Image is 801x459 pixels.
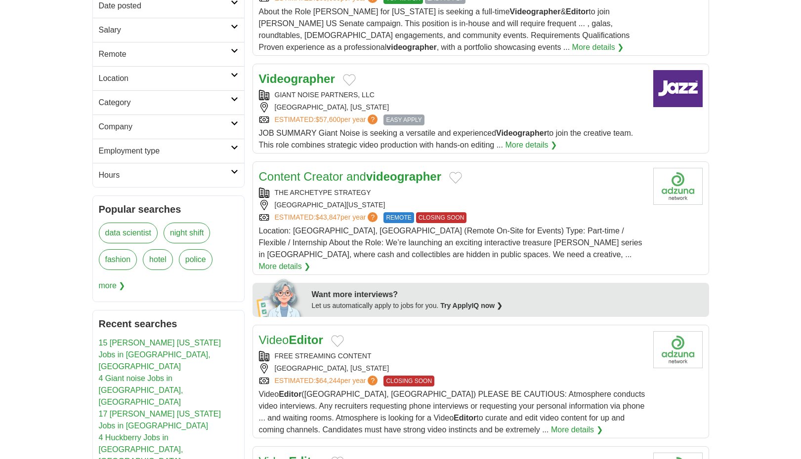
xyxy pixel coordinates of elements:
a: Employment type [93,139,244,163]
img: Company logo [653,168,703,205]
h2: Popular searches [99,202,238,217]
a: fashion [99,249,137,270]
h2: Hours [99,169,231,181]
span: CLOSING SOON [383,376,434,386]
a: police [179,249,212,270]
img: Company logo [653,331,703,368]
span: $64,244 [315,377,340,384]
a: night shift [164,223,210,243]
a: Category [93,90,244,115]
strong: Editor [289,333,323,346]
a: Hours [93,163,244,187]
img: Company logo [653,70,703,107]
strong: Editor [279,390,301,398]
h2: Employment type [99,145,231,157]
strong: Videographer [496,129,547,137]
div: Want more interviews? [312,289,703,301]
h2: Remote [99,48,231,60]
a: More details ❯ [572,41,624,53]
span: more ❯ [99,276,126,296]
span: REMOTE [383,212,414,223]
strong: videographer [386,43,436,51]
a: ESTIMATED:$57,600per year? [275,115,380,125]
a: More details ❯ [551,424,603,436]
div: FREE STREAMING CONTENT [259,351,645,361]
a: Remote [93,42,244,66]
span: EASY APPLY [383,115,424,125]
div: THE ARCHETYPE STRATEGY [259,188,645,198]
a: 4 Giant noise Jobs in [GEOGRAPHIC_DATA], [GEOGRAPHIC_DATA] [99,374,183,406]
a: Videographer [259,72,335,85]
strong: Videographer [510,7,561,16]
button: Add to favorite jobs [331,335,344,347]
img: apply-iq-scientist.png [256,277,304,317]
div: [GEOGRAPHIC_DATA][US_STATE] [259,200,645,210]
a: ESTIMATED:$43,847per year? [275,212,380,223]
h2: Salary [99,24,231,36]
h2: Recent searches [99,316,238,331]
a: Company [93,115,244,139]
a: ESTIMATED:$64,244per year? [275,376,380,386]
strong: Editor [566,7,589,16]
button: Add to favorite jobs [343,74,356,86]
div: [GEOGRAPHIC_DATA], [US_STATE] [259,102,645,113]
a: 17 [PERSON_NAME] [US_STATE] Jobs in [GEOGRAPHIC_DATA] [99,410,221,430]
strong: videographer [366,170,441,183]
span: Location: [GEOGRAPHIC_DATA], [GEOGRAPHIC_DATA] (Remote On-Site for Events) Type: Part-time / Flex... [259,227,642,259]
span: CLOSING SOON [416,212,467,223]
span: JOB SUMMARY Giant Noise is seeking a versatile and experienced to join the creative team. This ro... [259,129,633,149]
span: ? [368,115,378,124]
h2: Company [99,121,231,133]
span: $57,600 [315,115,340,123]
span: $43,847 [315,213,340,221]
a: Salary [93,18,244,42]
a: Content Creator andvideographer [259,170,442,183]
strong: Editor [454,414,476,422]
span: ? [368,376,378,385]
div: GIANT NOISE PARTNERS, LLC [259,90,645,100]
a: More details ❯ [505,139,557,151]
span: About the Role [PERSON_NAME] for [US_STATE] is seeking a full-time & to join [PERSON_NAME] US Sen... [259,7,630,51]
a: VideoEditor [259,333,323,346]
a: data scientist [99,223,158,243]
span: Video ([GEOGRAPHIC_DATA], [GEOGRAPHIC_DATA]) PLEASE BE CAUTIOUS: Atmosphere conducts video interv... [259,390,645,434]
span: ? [368,212,378,222]
a: 15 [PERSON_NAME] [US_STATE] Jobs in [GEOGRAPHIC_DATA], [GEOGRAPHIC_DATA] [99,339,221,371]
a: More details ❯ [259,261,311,272]
h2: Location [99,73,231,84]
a: Location [93,66,244,90]
a: Try ApplyIQ now ❯ [440,302,503,309]
div: [GEOGRAPHIC_DATA], [US_STATE] [259,363,645,374]
button: Add to favorite jobs [449,172,462,184]
div: Let us automatically apply to jobs for you. [312,301,703,311]
h2: Category [99,97,231,109]
a: hotel [143,249,173,270]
